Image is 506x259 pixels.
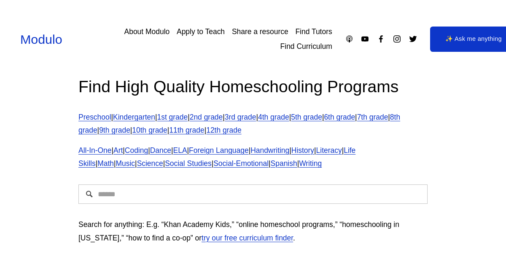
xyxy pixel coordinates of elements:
[97,159,114,168] a: Math
[291,113,322,121] a: 5th grade
[78,146,112,155] a: All-In-One
[157,113,188,121] a: 1st grade
[250,146,289,155] a: Handwriting
[78,111,428,137] p: | | | | | | | | | | | | |
[377,35,385,43] a: Facebook
[78,184,428,204] input: Search
[113,113,155,121] a: Kindergarten
[132,126,167,134] a: 10th grade
[213,159,269,168] a: Social-Emotional
[150,146,171,155] a: Dance
[324,113,355,121] a: 6th grade
[20,32,62,46] a: Modulo
[258,113,289,121] a: 4th grade
[173,146,187,155] a: ELA
[125,146,148,155] a: Coding
[189,146,249,155] a: Foreign Language
[165,159,212,168] a: Social Studies
[202,234,293,242] a: try our free curriculum finder
[232,24,288,39] a: Share a resource
[409,35,417,43] a: Twitter
[357,113,388,121] a: 7th grade
[393,35,401,43] a: Instagram
[271,159,297,168] a: Spanish
[113,146,123,155] a: Art
[99,126,130,134] a: 9th grade
[177,24,225,39] a: Apply to Teach
[295,24,332,39] a: Find Tutors
[169,126,204,134] a: 11th grade
[291,146,314,155] a: History
[280,39,332,54] a: Find Curriculum
[78,218,428,245] p: Search for anything: E.g. “Khan Academy Kids,” “online homeschool programs,” “homeschooling in [U...
[345,35,354,43] a: Apple Podcasts
[206,126,241,134] a: 12th grade
[124,24,170,39] a: About Modulo
[78,144,428,171] p: | | | | | | | | | | | | | | | |
[225,113,256,121] a: 3rd grade
[78,113,111,121] a: Preschool
[78,76,428,97] h2: Find High Quality Homeschooling Programs
[361,35,369,43] a: YouTube
[190,113,223,121] a: 2nd grade
[299,159,322,168] a: Writing
[316,146,342,155] a: Literacy
[137,159,163,168] a: Science
[116,159,135,168] a: Music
